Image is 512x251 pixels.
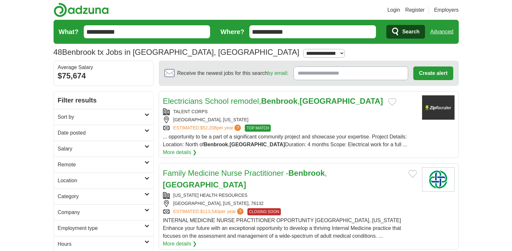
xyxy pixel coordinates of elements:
div: Average Salary [58,65,149,70]
a: Electricians School remodel,Benbrook,[GEOGRAPHIC_DATA] [163,97,383,105]
span: $113,540 [200,209,219,214]
a: ESTIMATED:$52,208per year? [173,125,243,132]
a: Date posted [54,125,153,141]
span: Search [402,25,419,38]
a: Advanced [430,25,453,38]
div: $75,674 [58,70,149,82]
strong: Benbrook [288,169,325,177]
strong: Benbrook [204,142,228,147]
button: Search [386,25,425,39]
a: ESTIMATED:$113,540per year? [173,208,245,215]
span: ... opportunity to be a part of a significant community project and showcase your expertise. Proj... [163,134,407,147]
a: Family Medicine Nurse Practitioner -Benbrook,[GEOGRAPHIC_DATA] [163,169,327,189]
span: CLOSING SOON [247,208,281,215]
a: by email [268,70,287,76]
img: Adzuna logo [54,3,109,17]
label: Where? [220,27,244,37]
a: Sort by [54,109,153,125]
h1: Benbrook tx Jobs in [GEOGRAPHIC_DATA], [GEOGRAPHIC_DATA] [54,48,299,56]
a: Register [405,6,425,14]
h2: Remote [58,161,144,169]
div: TALENT CORPS [163,108,417,115]
a: Employment type [54,220,153,236]
h2: Employment type [58,224,144,232]
a: Salary [54,141,153,157]
strong: [GEOGRAPHIC_DATA] [163,180,246,189]
a: Category [54,188,153,204]
span: ? [234,125,241,131]
span: 48 [54,46,62,58]
a: [US_STATE] HEALTH RESOURCES [173,193,248,198]
span: INTERNAL MEDICINE NURSE PRACTITIONER OPPORTUNITY [GEOGRAPHIC_DATA], [US_STATE] Enhance your futur... [163,218,401,239]
img: Texas Health Resources logo [422,167,455,192]
img: Company logo [422,95,455,120]
a: Remote [54,157,153,173]
div: [GEOGRAPHIC_DATA], [US_STATE] [163,116,417,123]
h2: Category [58,193,144,200]
h2: Location [58,177,144,185]
h2: Hours [58,240,144,248]
span: $52,208 [200,125,217,130]
strong: [GEOGRAPHIC_DATA] [230,142,285,147]
span: TOP MATCH [245,125,270,132]
a: Location [54,173,153,188]
div: [GEOGRAPHIC_DATA], [US_STATE], 76132 [163,200,417,207]
a: Login [387,6,400,14]
a: Employers [434,6,459,14]
h2: Company [58,209,144,216]
strong: [GEOGRAPHIC_DATA] [300,97,383,105]
h2: Date posted [58,129,144,137]
h2: Filter results [54,91,153,109]
button: Add to favorite jobs [388,98,396,106]
button: Add to favorite jobs [408,170,417,178]
span: ? [237,208,244,215]
label: What? [59,27,79,37]
h2: Salary [58,145,144,153]
strong: Benbrook [261,97,297,105]
a: More details ❯ [163,149,197,156]
button: Create alert [413,66,453,80]
a: Company [54,204,153,220]
a: More details ❯ [163,240,197,248]
span: Receive the newest jobs for this search : [177,69,288,77]
h2: Sort by [58,113,144,121]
